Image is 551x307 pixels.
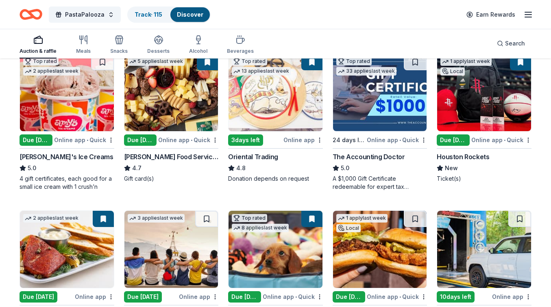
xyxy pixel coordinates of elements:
[189,32,207,58] button: Alcohol
[263,292,323,302] div: Online app Quick
[283,135,323,145] div: Online app
[333,54,427,131] img: Image for The Accounting Doctor
[232,57,267,65] div: Top rated
[110,32,128,58] button: Snacks
[367,292,427,302] div: Online app Quick
[227,32,254,58] button: Beverages
[228,134,263,146] div: 3 days left
[76,32,91,58] button: Meals
[437,211,531,288] img: Image for Rich's Car Wash
[75,292,114,302] div: Online app
[229,211,322,288] img: Image for BarkBox
[20,48,57,54] div: Auction & raffle
[177,11,203,18] a: Discover
[20,175,114,191] div: 4 gift certificates, each good for a small ice cream with 1 crush’n
[490,35,531,52] button: Search
[20,291,57,303] div: Due [DATE]
[228,291,261,303] div: Due [DATE]
[228,152,278,162] div: Oriental Trading
[295,294,297,300] span: •
[236,163,246,173] span: 4.8
[28,163,36,173] span: 5.0
[341,163,349,173] span: 5.0
[128,57,185,66] div: 5 applies last week
[124,54,218,131] img: Image for Gordon Food Service Store
[437,175,531,183] div: Ticket(s)
[336,214,388,223] div: 1 apply last week
[333,135,366,145] div: 24 days left
[127,6,211,23] button: Track· 115Discover
[124,152,219,162] div: [PERSON_NAME] Food Service Store
[132,163,142,173] span: 4.7
[179,292,218,302] div: Online app
[76,48,91,54] div: Meals
[23,57,59,65] div: Top rated
[367,135,427,145] div: Online app Quick
[232,67,291,76] div: 13 applies last week
[440,57,492,66] div: 1 apply last week
[124,291,162,303] div: Due [DATE]
[228,175,323,183] div: Donation depends on request
[437,54,531,131] img: Image for Houston Rockets
[505,39,525,48] span: Search
[20,32,57,58] button: Auction & raffle
[124,134,157,146] div: Due [DATE]
[147,48,170,54] div: Desserts
[232,224,289,232] div: 8 applies last week
[232,214,267,222] div: Top rated
[189,48,207,54] div: Alcohol
[336,57,372,65] div: Top rated
[333,152,405,162] div: The Accounting Doctor
[336,224,361,232] div: Local
[228,54,323,183] a: Image for Oriental TradingTop rated13 applieslast week3days leftOnline appOriental Trading4.8Dona...
[124,54,219,183] a: Image for Gordon Food Service Store5 applieslast weekDue [DATE]Online app•Quick[PERSON_NAME] Food...
[333,54,427,191] a: Image for The Accounting DoctorTop rated33 applieslast week24 days leftOnline app•QuickThe Accoun...
[20,54,114,131] img: Image for Amy's Ice Creams
[336,67,396,76] div: 33 applies last week
[147,32,170,58] button: Desserts
[135,11,162,18] a: Track· 115
[462,7,520,22] a: Earn Rewards
[437,291,475,303] div: 10 days left
[158,135,218,145] div: Online app Quick
[492,292,531,302] div: Online app
[333,211,427,288] img: Image for Hat Creek Burger Company
[229,54,322,131] img: Image for Oriental Trading
[333,175,427,191] div: A $1,000 Gift Certificate redeemable for expert tax preparation or tax resolution services—recipi...
[445,163,458,173] span: New
[20,211,114,288] img: Image for Perry's Steakhouse
[440,67,465,76] div: Local
[128,214,185,223] div: 3 applies last week
[49,6,121,23] button: PastaPalooza
[110,48,128,54] div: Snacks
[20,5,42,24] a: Home
[20,134,52,146] div: Due [DATE]
[54,135,114,145] div: Online app Quick
[333,291,366,303] div: Due [DATE]
[399,294,401,300] span: •
[437,152,489,162] div: Houston Rockets
[23,67,80,76] div: 2 applies last week
[437,134,470,146] div: Due [DATE]
[124,211,218,288] img: Image for Let's Roam
[504,137,505,143] span: •
[437,54,531,183] a: Image for Houston Rockets1 applylast weekLocalDue [DATE]Online app•QuickHouston RocketsNewTicket(s)
[399,137,401,143] span: •
[471,135,531,145] div: Online app Quick
[20,54,114,191] a: Image for Amy's Ice CreamsTop rated2 applieslast weekDue [DATE]Online app•Quick[PERSON_NAME]'s Ic...
[20,152,113,162] div: [PERSON_NAME]'s Ice Creams
[227,48,254,54] div: Beverages
[23,214,80,223] div: 2 applies last week
[191,137,192,143] span: •
[65,10,105,19] span: PastaPalooza
[124,175,219,183] div: Gift card(s)
[87,137,88,143] span: •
